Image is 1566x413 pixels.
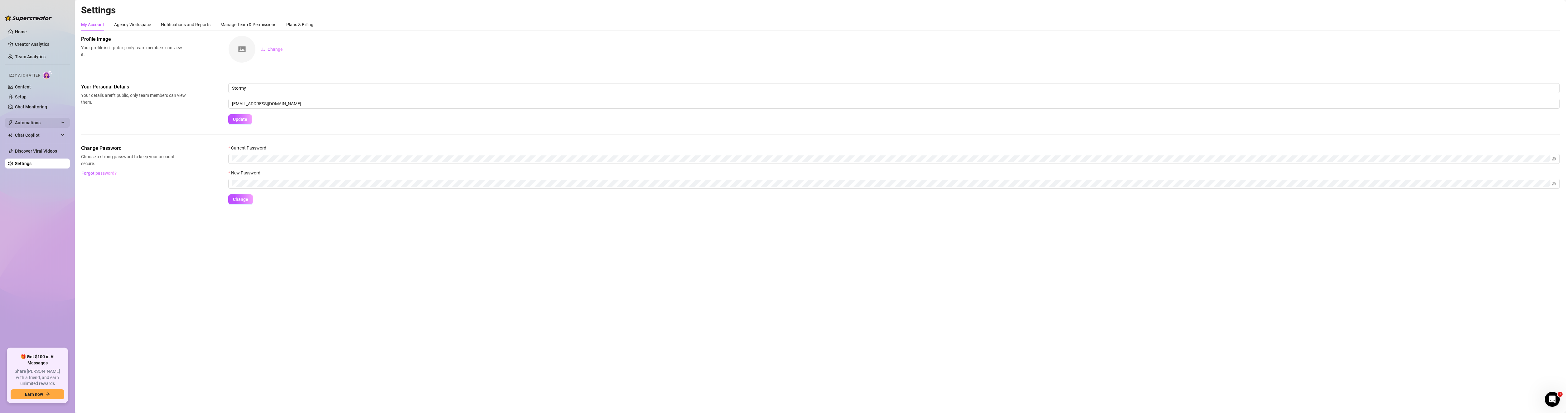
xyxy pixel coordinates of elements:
a: Team Analytics [15,54,46,59]
img: Chat Copilot [8,133,12,137]
label: New Password [228,169,264,176]
a: Setup [15,94,27,99]
span: Change [233,197,248,202]
iframe: Intercom live chat [1545,392,1560,407]
a: Creator Analytics [15,39,65,49]
span: eye-invisible [1552,157,1556,161]
span: Forgot password? [81,171,117,176]
span: Your profile isn’t public, only team members can view it. [81,44,186,58]
span: Update [233,117,247,122]
div: Notifications and Reports [161,21,210,28]
button: Update [228,114,252,124]
span: arrow-right [46,392,50,396]
span: Share [PERSON_NAME] with a friend, and earn unlimited rewards [11,368,64,387]
span: upload [261,47,265,51]
span: thunderbolt [8,120,13,125]
span: Choose a strong password to keep your account secure. [81,153,186,167]
label: Current Password [228,145,270,151]
img: logo-BBDzfeDw.svg [5,15,52,21]
span: Change [268,47,283,52]
h2: Settings [81,4,1560,16]
input: Current Password [232,155,1550,162]
span: Earn now [25,392,43,397]
input: Enter name [228,83,1560,93]
img: square-placeholder.png [229,36,255,63]
a: Settings [15,161,31,166]
span: Profile image [81,36,186,43]
span: Izzy AI Chatter [9,73,40,78]
span: Change Password [81,145,186,152]
a: Chat Monitoring [15,104,47,109]
div: My Account [81,21,104,28]
div: Plans & Billing [286,21,313,28]
span: 🎁 Get $100 in AI Messages [11,354,64,366]
button: Earn nowarrow-right [11,389,64,399]
span: Chat Copilot [15,130,59,140]
span: Your Personal Details [81,83,186,91]
input: Enter new email [228,99,1560,109]
div: Manage Team & Permissions [220,21,276,28]
span: 1 [1558,392,1563,397]
span: Automations [15,118,59,128]
span: Your details aren’t public, only team members can view them. [81,92,186,106]
button: Change [228,194,253,204]
a: Home [15,29,27,34]
button: Change [256,44,288,54]
a: Content [15,84,31,89]
button: Forgot password? [81,168,117,178]
img: AI Chatter [43,70,52,79]
div: Agency Workspace [114,21,151,28]
span: eye-invisible [1552,182,1556,186]
input: New Password [232,180,1550,187]
a: Discover Viral Videos [15,149,57,154]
